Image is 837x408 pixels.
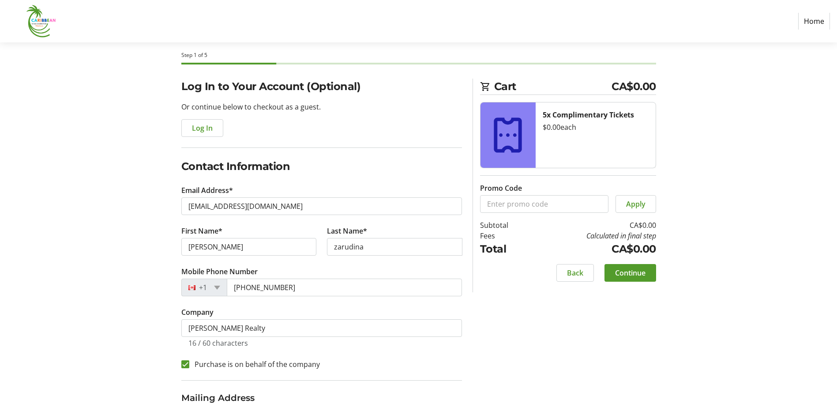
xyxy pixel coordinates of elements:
span: Cart [494,79,612,94]
button: Back [556,264,594,282]
h3: Mailing Address [181,391,462,404]
tr-character-limit: 16 / 60 characters [188,338,248,348]
span: Continue [615,268,646,278]
label: Mobile Phone Number [181,266,258,277]
label: Promo Code [480,183,522,193]
td: Calculated in final step [531,230,656,241]
input: (506) 234-5678 [227,279,462,296]
div: $0.00 each [543,122,649,132]
label: Purchase is on behalf of the company [189,359,320,370]
label: Last Name* [327,226,367,236]
label: Company [181,307,214,317]
td: CA$0.00 [531,220,656,230]
button: Apply [616,195,656,213]
h2: Contact Information [181,159,462,174]
div: Step 1 of 5 [181,51,656,59]
button: Log In [181,119,223,137]
h2: Log In to Your Account (Optional) [181,79,462,94]
label: Email Address* [181,185,233,196]
p: Or continue below to checkout as a guest. [181,102,462,112]
span: CA$0.00 [612,79,656,94]
td: Fees [480,230,531,241]
span: Apply [626,199,646,209]
a: Home [798,13,830,30]
span: Log In [192,123,213,133]
span: Back [567,268,583,278]
td: Subtotal [480,220,531,230]
strong: 5x Complimentary Tickets [543,110,634,120]
label: First Name* [181,226,222,236]
td: CA$0.00 [531,241,656,257]
td: Total [480,241,531,257]
button: Continue [604,264,656,282]
input: Enter promo code [480,195,608,213]
img: Caribbean Cigar Celebration's Logo [7,4,70,39]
